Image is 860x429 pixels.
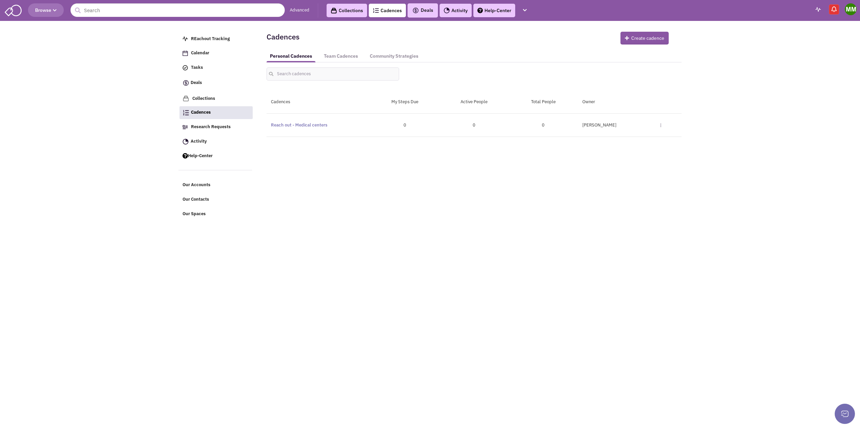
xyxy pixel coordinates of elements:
a: Activity [179,135,253,148]
a: Activity [440,4,472,17]
img: Research.png [183,125,188,129]
div: [PERSON_NAME] [582,122,654,128]
div: 0 [440,122,509,128]
a: REachout Tracking [179,33,253,46]
span: Research Requests [191,124,231,130]
input: Search cadences [267,67,399,81]
div: Total People [509,99,578,105]
a: Community Strategies [366,50,422,62]
a: Our Accounts [179,179,253,192]
img: editmenu [660,123,661,127]
span: Our Contacts [183,197,209,202]
img: SmartAdmin [5,3,22,16]
a: Research Requests [179,121,253,134]
a: Our Contacts [179,193,253,206]
span: Our Accounts [183,182,211,188]
a: Reach out - Medical centers [271,122,327,128]
img: Activity.png [183,139,189,145]
img: Calendar.png [183,51,188,56]
a: Cadences [179,106,253,119]
span: Browse [35,7,57,13]
img: Michael McKean [845,3,857,15]
a: Our Spaces [179,208,253,221]
span: Cadences [191,110,211,115]
img: help.png [183,153,188,159]
div: 0 [370,122,440,128]
span: Collections [192,95,215,101]
img: Cadences_logo.png [183,110,189,115]
button: Deals [410,6,435,15]
span: Calendar [191,50,209,56]
span: Deals [412,7,433,13]
button: Create cadence [620,32,669,45]
span: Activity [191,138,207,144]
span: REachout Tracking [191,36,230,41]
a: Help-Center [179,150,253,163]
h2: Cadences [267,34,300,40]
a: Collections [327,4,367,17]
a: Deals [179,76,253,90]
a: Personal Cadences [267,50,315,62]
input: Search [71,3,285,17]
img: icon-collection-lavender-black.svg [331,7,337,14]
img: Cadences_logo.png [373,8,379,13]
img: icon-collection-lavender.png [183,95,189,102]
button: Browse [28,3,64,17]
img: icon-deals.svg [183,79,189,87]
span: Tasks [191,65,203,70]
div: My Steps Due [370,99,440,105]
div: Cadences [267,99,370,105]
a: Collections [179,92,253,105]
a: Help-Center [473,4,515,17]
a: Advanced [290,7,309,13]
a: Cadences [369,4,406,17]
a: Tasks [179,61,253,74]
img: Activity.png [444,7,450,13]
a: Team Cadences [321,50,361,62]
div: 0 [509,122,578,128]
a: Calendar [179,47,253,60]
img: icon-tasks.png [183,65,188,70]
img: help.png [477,8,483,13]
div: Owner [578,99,682,105]
span: Our Spaces [183,211,206,217]
img: icon-deals.svg [412,6,419,15]
div: Active People [440,99,509,105]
